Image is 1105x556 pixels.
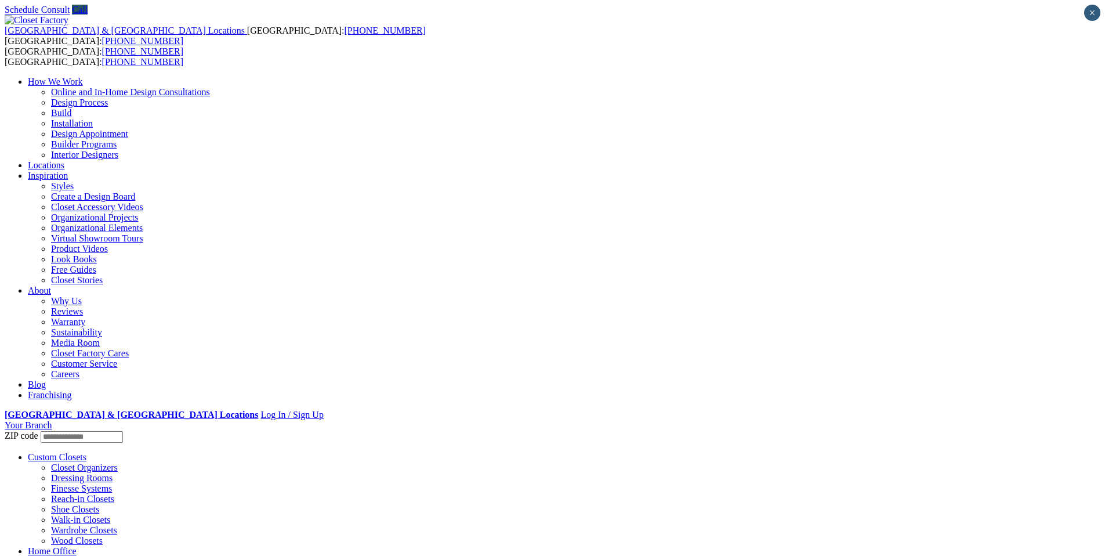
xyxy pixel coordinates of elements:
[51,265,96,275] a: Free Guides
[102,57,183,67] a: [PHONE_NUMBER]
[51,296,82,306] a: Why Us
[5,26,247,35] a: [GEOGRAPHIC_DATA] & [GEOGRAPHIC_DATA] Locations
[51,202,143,212] a: Closet Accessory Videos
[51,348,129,358] a: Closet Factory Cares
[51,463,118,472] a: Closet Organizers
[5,26,426,46] span: [GEOGRAPHIC_DATA]: [GEOGRAPHIC_DATA]:
[5,431,38,441] span: ZIP code
[51,181,74,191] a: Styles
[28,380,46,389] a: Blog
[28,160,64,170] a: Locations
[51,536,103,546] a: Wood Closets
[51,108,72,118] a: Build
[5,410,258,420] a: [GEOGRAPHIC_DATA] & [GEOGRAPHIC_DATA] Locations
[51,254,97,264] a: Look Books
[28,171,68,180] a: Inspiration
[51,212,138,222] a: Organizational Projects
[51,515,110,525] a: Walk-in Closets
[51,483,112,493] a: Finesse Systems
[5,15,68,26] img: Closet Factory
[28,390,72,400] a: Franchising
[51,150,118,160] a: Interior Designers
[51,494,114,504] a: Reach-in Closets
[260,410,323,420] a: Log In / Sign Up
[51,233,143,243] a: Virtual Showroom Tours
[51,504,99,514] a: Shoe Closets
[5,46,183,67] span: [GEOGRAPHIC_DATA]: [GEOGRAPHIC_DATA]:
[51,317,85,327] a: Warranty
[51,139,117,149] a: Builder Programs
[28,452,86,462] a: Custom Closets
[5,5,70,15] a: Schedule Consult
[51,118,93,128] a: Installation
[51,223,143,233] a: Organizational Elements
[28,546,77,556] a: Home Office
[344,26,425,35] a: [PHONE_NUMBER]
[51,369,79,379] a: Careers
[41,431,123,443] input: Enter your Zip code
[5,420,52,430] a: Your Branch
[51,338,100,348] a: Media Room
[51,87,210,97] a: Online and In-Home Design Consultations
[51,192,135,201] a: Create a Design Board
[102,36,183,46] a: [PHONE_NUMBER]
[51,473,113,483] a: Dressing Rooms
[1084,5,1100,21] button: Close
[51,525,117,535] a: Wardrobe Closets
[28,286,51,295] a: About
[51,244,108,254] a: Product Videos
[102,46,183,56] a: [PHONE_NUMBER]
[51,275,103,285] a: Closet Stories
[72,5,88,15] a: Call
[5,26,245,35] span: [GEOGRAPHIC_DATA] & [GEOGRAPHIC_DATA] Locations
[51,359,117,369] a: Customer Service
[28,77,83,86] a: How We Work
[51,306,83,316] a: Reviews
[51,129,128,139] a: Design Appointment
[51,98,108,107] a: Design Process
[51,327,102,337] a: Sustainability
